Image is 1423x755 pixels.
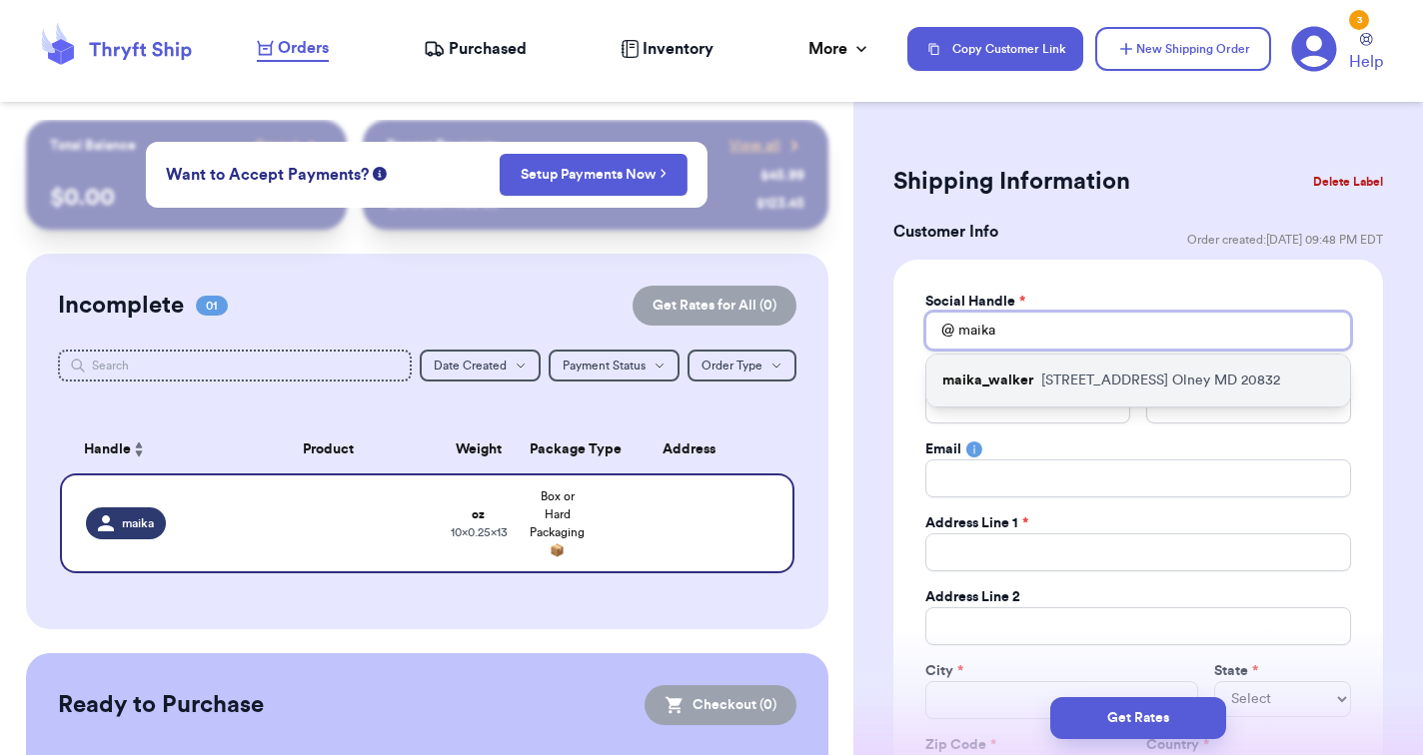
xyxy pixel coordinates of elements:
label: Address Line 2 [925,587,1020,607]
a: Inventory [621,37,713,61]
button: Payment Status [549,350,680,381]
p: $ 0.00 [50,182,323,214]
button: Setup Payments Now [500,154,689,196]
div: @ [925,312,954,350]
strong: oz [472,508,485,520]
a: View all [729,136,804,156]
span: Box or Hard Packaging 📦 [530,490,585,556]
h3: Customer Info [893,220,998,244]
a: Purchased [424,37,527,61]
h2: Incomplete [58,290,184,322]
span: maika [122,515,154,531]
button: Sort ascending [131,437,147,461]
th: Address [597,425,794,473]
a: Payout [256,136,323,156]
button: Delete Label [1305,160,1391,204]
button: Get Rates [1050,697,1226,739]
p: Recent Payments [387,136,498,156]
span: Help [1349,50,1383,74]
div: $ 123.45 [756,194,804,214]
span: Order created: [DATE] 09:48 PM EDT [1187,232,1383,248]
span: 01 [196,296,228,316]
label: State [1214,661,1258,681]
span: Payout [256,136,299,156]
button: Get Rates for All (0) [633,286,796,326]
th: Package Type [518,425,597,473]
span: Handle [84,439,131,460]
button: Checkout (0) [645,685,796,725]
button: Order Type [688,350,796,381]
p: Total Balance [50,136,136,156]
label: Address Line 1 [925,513,1028,533]
h2: Ready to Purchase [58,689,264,721]
span: Purchased [449,37,527,61]
a: 3 [1291,26,1337,72]
a: Setup Payments Now [521,165,668,185]
span: Date Created [434,360,507,372]
h2: Shipping Information [893,166,1130,198]
label: City [925,661,963,681]
span: Order Type [702,360,762,372]
a: Orders [257,36,329,62]
input: Search [58,350,412,381]
span: Inventory [643,37,713,61]
label: Email [925,439,961,459]
span: 10 x 0.25 x 13 [451,526,508,538]
p: maika_walker [942,371,1033,390]
p: [STREET_ADDRESS] Olney MD 20832 [1041,371,1280,390]
span: Payment Status [563,360,646,372]
th: Product [218,425,439,473]
span: Orders [278,36,329,60]
label: Social Handle [925,292,1025,312]
a: Help [1349,33,1383,74]
div: More [808,37,871,61]
button: Copy Customer Link [907,27,1083,71]
div: $ 45.99 [760,166,804,186]
button: New Shipping Order [1095,27,1271,71]
span: Want to Accept Payments? [166,163,369,187]
th: Weight [439,425,518,473]
span: View all [729,136,780,156]
div: 3 [1349,10,1369,30]
button: Date Created [420,350,541,381]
